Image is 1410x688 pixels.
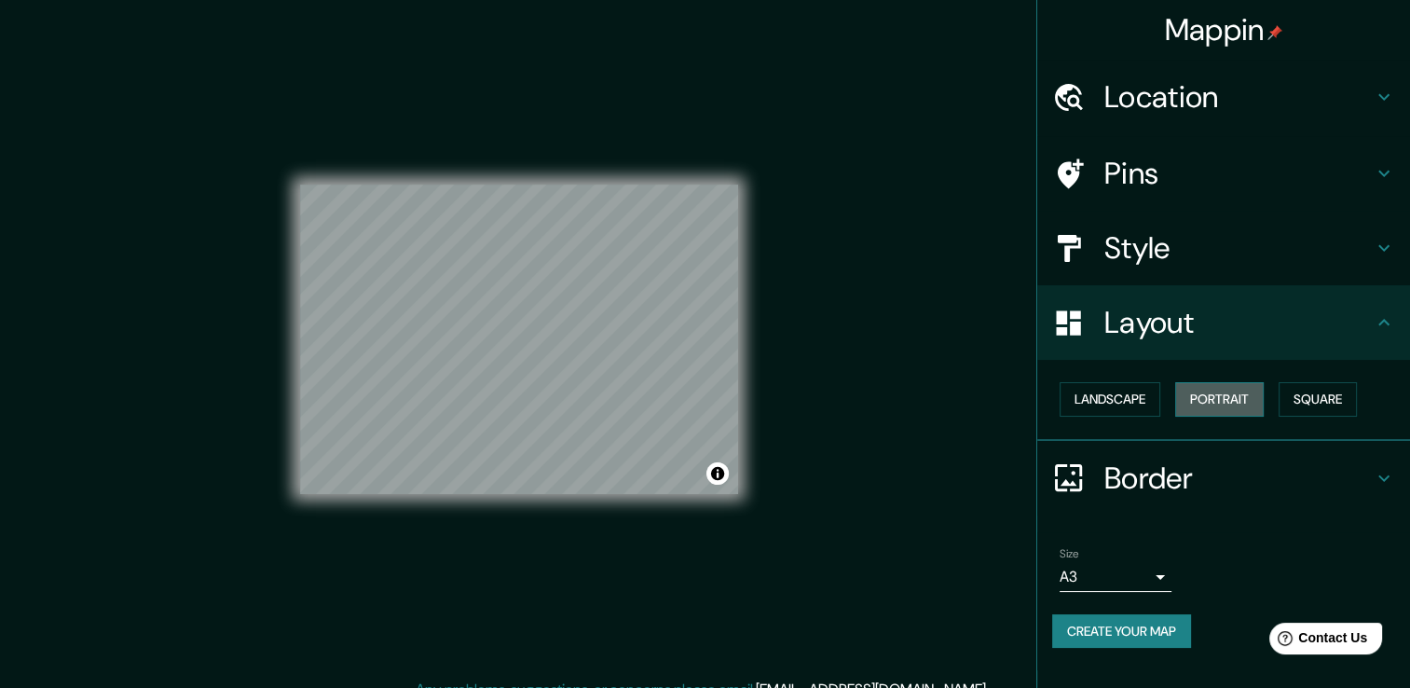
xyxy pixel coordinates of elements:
[1267,25,1282,40] img: pin-icon.png
[1104,460,1373,497] h4: Border
[1052,614,1191,649] button: Create your map
[1165,11,1283,48] h4: Mappin
[1104,78,1373,116] h4: Location
[1279,382,1357,417] button: Square
[1060,545,1079,561] label: Size
[1037,285,1410,360] div: Layout
[1037,60,1410,134] div: Location
[1244,615,1389,667] iframe: Help widget launcher
[1104,304,1373,341] h4: Layout
[1037,441,1410,516] div: Border
[1037,211,1410,285] div: Style
[1037,136,1410,211] div: Pins
[1104,155,1373,192] h4: Pins
[300,185,738,494] canvas: Map
[1060,562,1171,592] div: A3
[1175,382,1264,417] button: Portrait
[1060,382,1160,417] button: Landscape
[706,462,729,485] button: Toggle attribution
[1104,229,1373,267] h4: Style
